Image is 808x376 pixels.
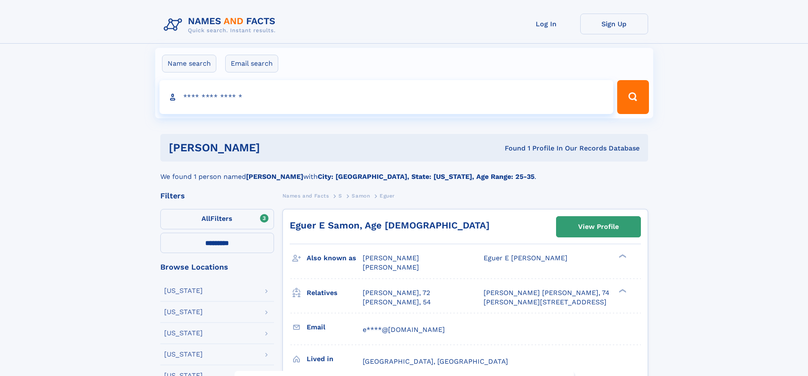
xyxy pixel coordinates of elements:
a: Samon [352,190,370,201]
span: [PERSON_NAME] [363,254,419,262]
span: Eguer [380,193,395,199]
div: Browse Locations [160,263,274,271]
span: Eguer E [PERSON_NAME] [484,254,568,262]
h3: Relatives [307,286,363,300]
div: View Profile [578,217,619,237]
div: Filters [160,192,274,200]
span: S [338,193,342,199]
h3: Also known as [307,251,363,265]
a: Log In [512,14,580,34]
a: [PERSON_NAME], 72 [363,288,430,298]
label: Filters [160,209,274,229]
div: [US_STATE] [164,287,203,294]
h3: Lived in [307,352,363,366]
span: All [201,214,210,223]
label: Name search [162,55,216,72]
a: S [338,190,342,201]
label: Email search [225,55,278,72]
a: [PERSON_NAME] [PERSON_NAME], 74 [484,288,609,298]
span: Samon [352,193,370,199]
button: Search Button [617,80,649,114]
div: We found 1 person named with . [160,162,648,182]
div: ❯ [617,288,627,293]
div: [US_STATE] [164,330,203,337]
h3: Email [307,320,363,334]
span: [PERSON_NAME] [363,263,419,271]
div: [US_STATE] [164,309,203,315]
a: [PERSON_NAME], 54 [363,298,431,307]
b: [PERSON_NAME] [246,173,303,181]
a: View Profile [556,217,640,237]
img: Logo Names and Facts [160,14,282,36]
div: ❯ [617,253,627,259]
a: [PERSON_NAME][STREET_ADDRESS] [484,298,607,307]
span: [GEOGRAPHIC_DATA], [GEOGRAPHIC_DATA] [363,357,508,365]
b: City: [GEOGRAPHIC_DATA], State: [US_STATE], Age Range: 25-35 [318,173,534,181]
div: [US_STATE] [164,351,203,358]
h1: [PERSON_NAME] [169,142,383,153]
input: search input [159,80,614,114]
a: Eguer E Samon, Age [DEMOGRAPHIC_DATA] [290,220,489,231]
a: Names and Facts [282,190,329,201]
div: Found 1 Profile In Our Records Database [382,144,640,153]
a: Sign Up [580,14,648,34]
